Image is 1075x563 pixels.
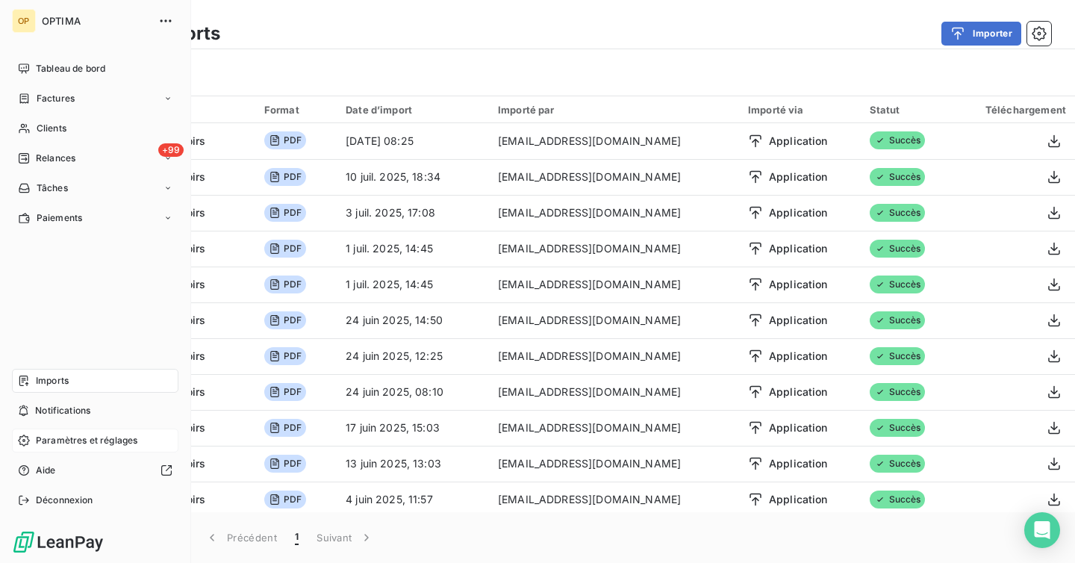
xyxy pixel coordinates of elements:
span: Application [769,420,828,435]
a: Aide [12,458,178,482]
td: [EMAIL_ADDRESS][DOMAIN_NAME] [489,446,739,482]
span: Succès [870,347,926,365]
span: Application [769,134,828,149]
span: Succès [870,276,926,293]
td: 1 juil. 2025, 14:45 [337,267,489,302]
div: Open Intercom Messenger [1024,512,1060,548]
span: Succès [870,204,926,222]
span: +99 [158,143,184,157]
td: [EMAIL_ADDRESS][DOMAIN_NAME] [489,410,739,446]
span: Clients [37,122,66,135]
td: [DATE] 08:25 [337,123,489,159]
td: 4 juin 2025, 11:57 [337,482,489,517]
button: Importer [941,22,1021,46]
span: OPTIMA [42,15,149,27]
td: 3 juil. 2025, 17:08 [337,195,489,231]
div: Date d’import [346,104,480,116]
span: Tâches [37,181,68,195]
button: Suivant [308,522,383,553]
span: Factures [37,92,75,105]
span: PDF [264,383,306,401]
td: [EMAIL_ADDRESS][DOMAIN_NAME] [489,159,739,195]
td: [EMAIL_ADDRESS][DOMAIN_NAME] [489,302,739,338]
td: [EMAIL_ADDRESS][DOMAIN_NAME] [489,482,739,517]
span: Relances [36,152,75,165]
span: PDF [264,240,306,258]
span: Paramètres et réglages [36,434,137,447]
span: PDF [264,455,306,473]
span: PDF [264,276,306,293]
td: 1 juil. 2025, 14:45 [337,231,489,267]
span: Application [769,241,828,256]
span: Imports [36,374,69,388]
span: Application [769,385,828,399]
span: PDF [264,491,306,508]
span: Succès [870,168,926,186]
span: Succès [870,491,926,508]
span: Application [769,313,828,328]
td: 17 juin 2025, 15:03 [337,410,489,446]
span: 1 [295,530,299,545]
img: Logo LeanPay [12,530,105,554]
div: Importé par [498,104,730,116]
div: Statut [870,104,944,116]
td: [EMAIL_ADDRESS][DOMAIN_NAME] [489,195,739,231]
td: 10 juil. 2025, 18:34 [337,159,489,195]
span: Application [769,277,828,292]
td: 24 juin 2025, 08:10 [337,374,489,410]
span: Succès [870,131,926,149]
span: Succès [870,419,926,437]
button: 1 [286,522,308,553]
span: PDF [264,131,306,149]
div: OP [12,9,36,33]
span: Succès [870,455,926,473]
span: Succès [870,311,926,329]
span: Déconnexion [36,494,93,507]
td: [EMAIL_ADDRESS][DOMAIN_NAME] [489,231,739,267]
button: Précédent [196,522,286,553]
div: Téléchargement [962,104,1066,116]
span: PDF [264,347,306,365]
div: Importé via [748,104,852,116]
td: [EMAIL_ADDRESS][DOMAIN_NAME] [489,267,739,302]
span: PDF [264,204,306,222]
span: Application [769,349,828,364]
td: [EMAIL_ADDRESS][DOMAIN_NAME] [489,338,739,374]
span: Succès [870,383,926,401]
span: Application [769,205,828,220]
span: Application [769,169,828,184]
span: Paiements [37,211,82,225]
td: 13 juin 2025, 13:03 [337,446,489,482]
span: Application [769,492,828,507]
span: Notifications [35,404,90,417]
td: 24 juin 2025, 14:50 [337,302,489,338]
span: Application [769,456,828,471]
span: PDF [264,168,306,186]
div: Format [264,104,328,116]
td: [EMAIL_ADDRESS][DOMAIN_NAME] [489,123,739,159]
td: 24 juin 2025, 12:25 [337,338,489,374]
span: Tableau de bord [36,62,105,75]
span: PDF [264,311,306,329]
span: Succès [870,240,926,258]
span: PDF [264,419,306,437]
td: [EMAIL_ADDRESS][DOMAIN_NAME] [489,374,739,410]
span: Aide [36,464,56,477]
